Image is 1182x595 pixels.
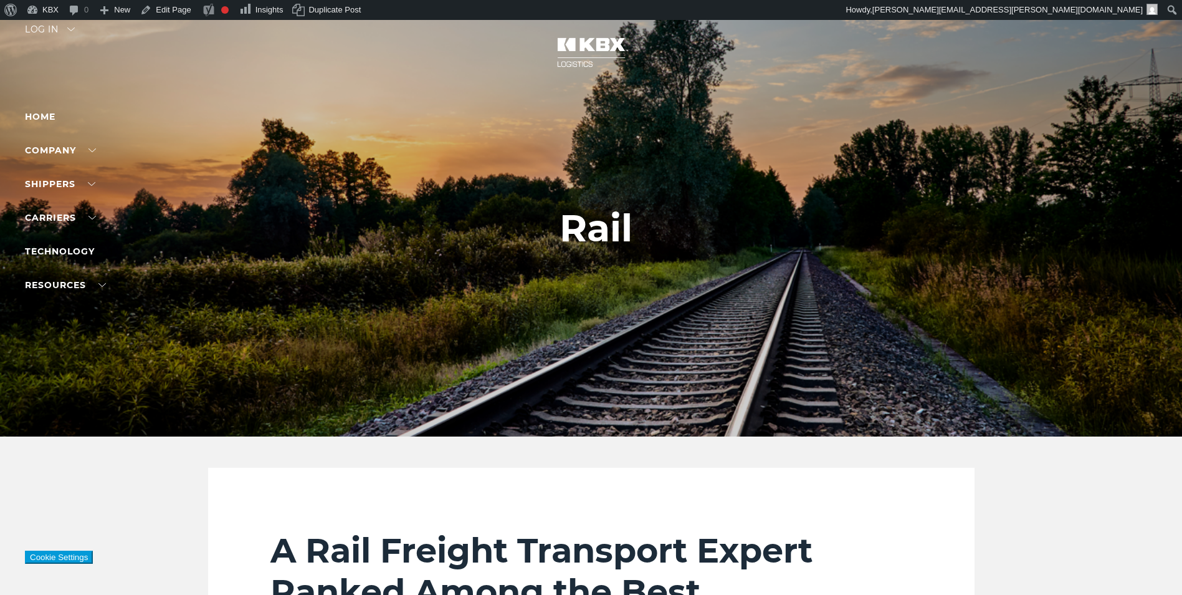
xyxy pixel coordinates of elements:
div: Focus keyphrase not set [221,6,229,14]
a: Home [25,111,55,122]
button: Cookie Settings [25,551,93,564]
a: Carriers [25,212,96,223]
h1: Rail [560,207,632,249]
span: [PERSON_NAME][EMAIL_ADDRESS][PERSON_NAME][DOMAIN_NAME] [872,5,1143,14]
img: arrow [67,27,75,31]
div: Log in [25,25,75,43]
a: Company [25,145,96,156]
a: SHIPPERS [25,178,95,190]
a: RESOURCES [25,279,106,291]
img: kbx logo [545,25,638,80]
a: Technology [25,246,95,257]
